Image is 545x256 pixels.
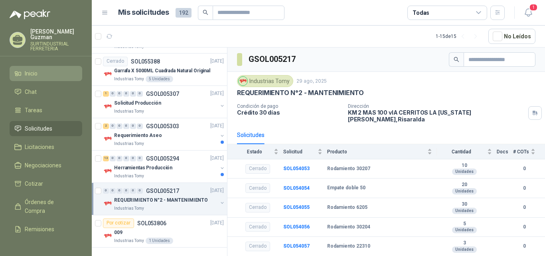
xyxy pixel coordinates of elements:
p: Requerimiento Aseo [114,132,162,139]
div: 0 [130,188,136,194]
p: REQUERIMIENTO N°2 - MANTENIMIENTO [237,89,364,97]
img: Company Logo [239,77,247,85]
a: 13 0 0 0 0 0 GSOL005294[DATE] Company LogoHerramientas ProducciónIndustrias Tomy [103,154,225,179]
a: Inicio [10,66,82,81]
p: [DATE] [210,90,224,97]
b: SOL054054 [283,185,310,191]
p: Condición de pago [237,103,342,109]
div: 1 - 15 de 15 [436,30,482,43]
th: Docs [497,144,513,159]
div: 0 [137,188,143,194]
span: Solicitudes [25,124,52,133]
a: Órdenes de Compra [10,194,82,218]
div: 1 [103,91,109,97]
p: GSOL005303 [146,123,179,129]
b: 0 [513,165,535,173]
p: Industrias Tomy [114,76,144,82]
span: Inicio [25,69,38,78]
b: 0 [513,242,535,250]
p: [PERSON_NAME] Guzman [30,29,82,40]
div: 0 [123,156,129,161]
p: [DATE] [210,219,224,227]
b: Rodamiento 30204 [327,224,370,230]
p: GSOL005294 [146,156,179,161]
p: Dirección [348,103,525,109]
div: 0 [123,91,129,97]
div: 5 Unidades [146,76,173,82]
p: 009 [114,229,122,236]
span: # COTs [513,149,529,155]
span: Producto [327,149,426,155]
a: SOL054055 [283,204,310,210]
div: Cerrado [103,57,128,66]
p: Industrias Tomy [114,141,144,147]
div: Solicitudes [237,131,265,139]
a: Por cotizarSOL053806[DATE] Company Logo009Industrias Tomy1 Unidades [92,215,227,248]
b: Rodamiento 30207 [327,166,370,172]
img: Company Logo [103,69,113,79]
p: GSOL005217 [146,188,179,194]
img: Company Logo [103,199,113,208]
p: SOL055388 [131,59,160,64]
span: Negociaciones [25,161,61,170]
button: No Leídos [488,29,535,44]
p: Industrias Tomy [114,173,144,179]
p: Crédito 30 días [237,109,342,116]
a: Solicitudes [10,121,82,136]
div: 0 [123,188,129,194]
div: 2 [103,123,109,129]
th: Cantidad [437,144,497,159]
div: 0 [110,156,116,161]
img: Company Logo [103,231,113,241]
a: CerradoSOL055388[DATE] Company LogoGarrafa X 5000ML Cuadrada Natural OriginalIndustrias Tomy5 Uni... [92,54,227,86]
b: Empate doble 50 [327,185,365,191]
div: Unidades [452,169,477,175]
th: Solicitud [283,144,327,159]
b: Rodamiento 22310 [327,243,370,250]
div: Cerrado [245,183,270,193]
div: Cerrado [245,242,270,251]
a: SOL054053 [283,166,310,171]
div: Cerrado [245,222,270,232]
a: 0 0 0 0 0 0 GSOL005217[DATE] Company LogoREQUERIMIENTO N°2 - MANTENIMIENTOIndustrias Tomy [103,186,225,212]
b: 0 [513,204,535,211]
p: GSOL005307 [146,91,179,97]
b: 0 [513,185,535,192]
span: 1 [529,4,538,11]
th: Estado [227,144,283,159]
p: Garrafa X 5000ML Cuadrada Natural Original [114,67,210,75]
div: Cerrado [245,164,270,174]
p: SURTINDUSTRIAL FERRETERIA [30,42,82,51]
div: 0 [110,91,116,97]
img: Logo peakr [10,10,50,19]
a: SOL054057 [283,243,310,249]
p: [DATE] [210,122,224,130]
div: Unidades [452,208,477,214]
p: [DATE] [210,155,224,162]
button: 1 [521,6,535,20]
div: 0 [110,188,116,194]
p: KM 2 MAS 100 vIA CERRITOS LA [US_STATE] [PERSON_NAME] , Risaralda [348,109,525,123]
div: 0 [137,123,143,129]
span: Chat [25,87,37,96]
p: [DATE] [210,58,224,65]
th: # COTs [513,144,545,159]
div: Cerrado [245,203,270,212]
a: Cotizar [10,176,82,191]
span: Cantidad [437,149,486,155]
th: Producto [327,144,437,159]
a: SOL054056 [283,224,310,230]
span: Estado [237,149,272,155]
div: Unidades [452,227,477,233]
div: 0 [130,156,136,161]
p: [DATE] [210,187,224,194]
b: 5 [437,221,492,227]
b: 0 [513,223,535,231]
a: Chat [10,84,82,99]
span: Cotizar [25,179,43,188]
b: 3 [437,240,492,246]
